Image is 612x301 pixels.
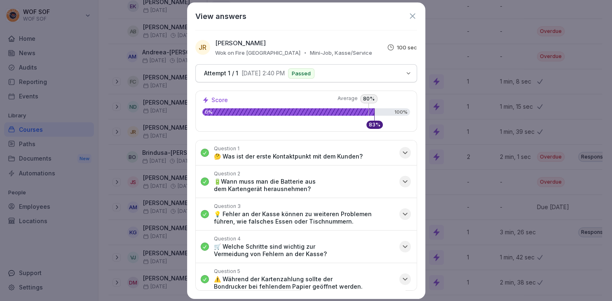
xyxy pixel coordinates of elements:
h1: View answers [195,11,246,22]
button: Question 5⚠️ Während der Kartenzahlung sollte der Bondrucker bei fehlendem Papier geöffnet werden. [196,263,417,295]
span: Average [308,95,358,102]
p: Question 3 [214,203,241,210]
p: Passed [292,71,311,76]
div: JR [195,40,210,55]
p: Question 4 [214,236,241,242]
p: 80 % [360,94,378,103]
button: Question 4🛒 Welche Schritte sind wichtig zur Vermeidung von Fehlern an der Kasse? [196,231,417,263]
p: Score [211,97,228,103]
button: Question 3💡 Fehler an der Kasse können zu weiteren Problemen führen, wie falsches Essen oder Tisc... [196,198,417,230]
p: Question 2 [214,170,240,177]
p: [PERSON_NAME] [215,39,266,48]
p: Wok on Fire [GEOGRAPHIC_DATA] [215,49,300,56]
p: ⚠️ Während der Kartenzahlung sollte der Bondrucker bei fehlendem Papier geöffnet werden. [214,275,394,290]
p: Attempt 1 / 1 [204,70,238,77]
p: Mini-Job, Kasse/Service [310,49,372,56]
button: Question 1🤔 Was ist der erste Kontaktpunkt mit dem Kunden? [196,140,417,165]
p: Question 5 [214,268,240,275]
p: 🛒 Welche Schritte sind wichtig zur Vermeidung von Fehlern an der Kasse? [214,243,394,258]
p: [DATE] 2:40 PM [242,70,285,77]
button: Question 2🔋Wann muss man die Batterie aus dem Kartengerät herausnehmen? [196,166,417,198]
p: 🔋Wann muss man die Batterie aus dem Kartengerät herausnehmen? [214,178,394,193]
p: 💡 Fehler an der Kasse können zu weiteren Problemen führen, wie falsches Essen oder Tischnummern. [214,210,394,225]
p: 🤔 Was ist der erste Kontaktpunkt mit dem Kunden? [214,153,363,160]
p: 100% [394,110,408,114]
p: Question 1 [214,145,239,152]
p: 83 % [369,122,380,127]
p: 100 sec [397,44,417,51]
p: 0% [202,110,375,114]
